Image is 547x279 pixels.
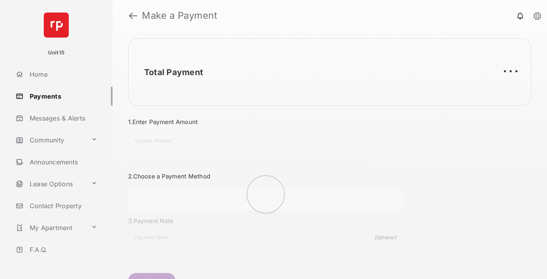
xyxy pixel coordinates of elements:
img: svg+xml;base64,PHN2ZyB4bWxucz0iaHR0cDovL3d3dy53My5vcmcvMjAwMC9zdmciIHdpZHRoPSI2NCIgaGVpZ2h0PSI2NC... [44,13,69,38]
a: Lease Options [13,175,88,193]
h2: Total Payment [144,67,203,77]
p: Unit15 [48,49,65,57]
a: My Apartment [13,218,88,237]
h3: 1. Enter Payment Amount [128,118,403,126]
a: Payments [13,87,113,106]
strong: Make a Payment [142,11,217,20]
a: Home [13,65,113,84]
a: Messages & Alerts [13,109,113,128]
a: Contact Property [13,196,113,215]
h3: 3. Payment Note [128,217,403,225]
a: F.A.Q. [13,240,113,259]
h3: 2. Choose a Payment Method [128,173,403,180]
a: Community [13,131,88,149]
a: Announcements [13,153,113,171]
